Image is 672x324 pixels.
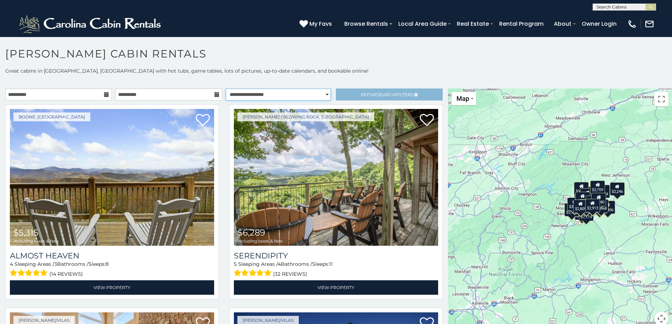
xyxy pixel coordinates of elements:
div: $2,913 [585,198,600,212]
a: Serendipity [234,251,438,261]
div: $6,289 [592,201,607,214]
div: Sleeping Areas / Bathrooms / Sleeps: [234,261,438,279]
span: (32 reviews) [273,269,307,279]
span: (14 reviews) [49,269,83,279]
span: Search [377,92,396,97]
img: phone-regular-white.png [627,19,637,29]
div: $2,246 [610,182,625,196]
div: $2,809 [573,199,588,213]
img: Almost Heaven [10,109,214,246]
a: Real Estate [453,18,492,30]
a: Add to favorites [196,113,210,128]
div: $4,968 [594,199,609,212]
a: Browse Rentals [341,18,392,30]
span: My Favs [309,19,332,28]
span: 3 [54,261,57,267]
span: 4 [10,261,13,267]
img: White-1-2.png [18,13,164,35]
span: Map [456,95,469,102]
div: $8,861 [575,192,590,205]
span: 5 [234,261,237,267]
a: About [550,18,575,30]
div: $3,431 [567,197,582,211]
a: [PERSON_NAME] / Blowing Rock, [GEOGRAPHIC_DATA] [237,112,374,121]
div: $2,759 [591,181,605,194]
a: View Property [234,280,438,295]
span: 11 [329,261,333,267]
a: My Favs [299,19,334,29]
span: 8 [105,261,109,267]
a: Serendipity $6,289 including taxes & fees [234,109,438,246]
span: including taxes & fees [13,239,59,243]
div: $5,315 [580,188,595,202]
a: Add to favorites [420,113,434,128]
img: mail-regular-white.png [644,19,654,29]
span: $6,289 [237,227,265,238]
div: $3,234 [574,182,589,195]
a: Local Area Guide [395,18,450,30]
div: Sleeping Areas / Bathrooms / Sleeps: [10,261,214,279]
button: Toggle fullscreen view [654,92,668,106]
div: $6,240 [592,192,606,206]
a: Boone, [GEOGRAPHIC_DATA] [13,112,90,121]
a: RefineSearchFilters [336,88,442,100]
a: View Property [10,280,214,295]
a: Rental Program [496,18,547,30]
div: $2,906 [600,200,615,214]
span: including taxes & fees [237,239,283,243]
a: Owner Login [578,18,620,30]
a: Almost Heaven [10,251,214,261]
button: Change map style [452,92,476,105]
span: Refine Filters [361,92,413,97]
img: Serendipity [234,109,438,246]
a: Almost Heaven $5,315 including taxes & fees [10,109,214,246]
span: 4 [278,261,281,267]
span: $5,315 [13,227,38,238]
div: $7,114 [579,208,594,221]
div: $2,792 [564,203,579,216]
